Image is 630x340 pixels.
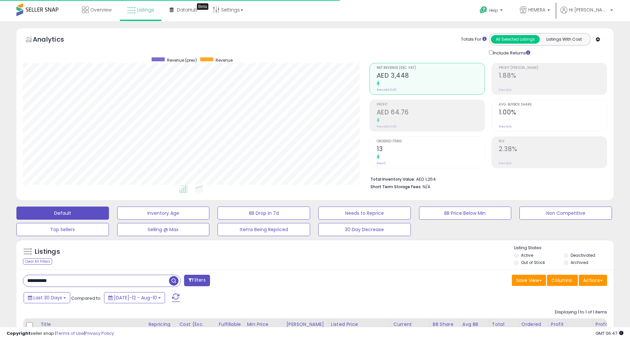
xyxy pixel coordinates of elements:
button: 30 Day Decrease [318,223,411,236]
button: Inventory Age [117,207,210,220]
button: BB Drop in 7d [218,207,310,220]
div: Clear All Filters [23,258,52,265]
div: Listed Price [331,321,388,328]
div: Avg BB Share [462,321,486,335]
h2: 1.88% [499,72,607,81]
div: Current Buybox Price [393,321,427,335]
label: Active [521,252,533,258]
span: Listings [137,7,154,13]
span: ROI [499,140,607,143]
button: BB Price Below Min [419,207,512,220]
h5: Analytics [33,35,77,46]
a: Help [474,1,509,21]
span: Revenue [216,57,233,63]
small: Prev: 0 [377,161,386,165]
button: Listings With Cost [539,35,588,44]
button: Items Being Repriced [218,223,310,236]
label: Out of Stock [521,260,545,265]
div: Totals For [461,36,487,43]
small: Prev: AED 0.00 [377,88,397,92]
span: N/A [423,184,430,190]
h2: 13 [377,145,485,154]
p: Listing States: [514,245,613,251]
b: Total Inventory Value: [370,176,415,182]
label: Archived [571,260,588,265]
button: Selling @ Max [117,223,210,236]
a: Privacy Policy [85,330,114,336]
span: Columns [551,277,572,284]
b: Short Term Storage Fees: [370,184,422,190]
button: Columns [547,275,578,286]
small: Prev: AED 0.00 [377,125,397,129]
button: Non Competitive [519,207,612,220]
button: Default [16,207,109,220]
div: Fulfillable Quantity [219,321,241,335]
h2: 1.00% [499,109,607,117]
button: All Selected Listings [491,35,540,44]
div: Profit [PERSON_NAME] [551,321,590,335]
button: Top Sellers [16,223,109,236]
span: [DATE]-12 - Aug-10 [114,294,157,301]
small: Prev: N/A [499,88,512,92]
span: Revenue (prev) [167,57,197,63]
button: Actions [579,275,607,286]
span: Compared to: [71,295,101,301]
h2: AED 3,448 [377,72,485,81]
button: [DATE]-12 - Aug-10 [104,292,165,303]
h5: Listings [35,247,60,256]
a: Hi [PERSON_NAME] [560,7,613,21]
div: BB Share 24h. [433,321,457,335]
span: Profit [PERSON_NAME] [499,66,607,70]
span: Avg. Buybox Share [499,103,607,107]
span: HEMERA [528,7,545,13]
span: Hi [PERSON_NAME] [569,7,608,13]
div: Total Rev. [492,321,516,335]
button: Needs to Reprice [318,207,411,220]
span: Net Revenue (Exc. VAT) [377,66,485,70]
small: Prev: N/A [499,161,512,165]
strong: Copyright [7,330,31,336]
span: Overview [90,7,112,13]
button: Filters [184,275,210,286]
h2: AED 64.76 [377,109,485,117]
small: Prev: N/A [499,125,512,129]
span: DataHub [177,7,198,13]
a: Terms of Use [56,330,84,336]
li: AED 1,254 [370,175,602,183]
span: Profit [377,103,485,107]
div: Min Price [247,321,281,328]
div: Repricing [148,321,174,328]
span: Help [489,8,498,13]
div: Cost (Exc. VAT) [179,321,213,335]
div: Displaying 1 to 1 of 1 items [555,309,607,315]
span: Ordered Items [377,140,485,143]
div: [PERSON_NAME] [286,321,325,328]
h2: 2.38% [499,145,607,154]
button: Save View [512,275,546,286]
div: Tooltip anchor [197,3,208,10]
i: Get Help [479,6,488,14]
div: Include Returns [484,49,538,56]
span: Last 30 Days [33,294,62,301]
button: Last 30 Days [24,292,70,303]
div: seller snap | | [7,330,114,337]
span: 2025-09-11 06:47 GMT [596,330,623,336]
div: Title [40,321,143,328]
div: Ordered Items [521,321,545,335]
label: Deactivated [571,252,595,258]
